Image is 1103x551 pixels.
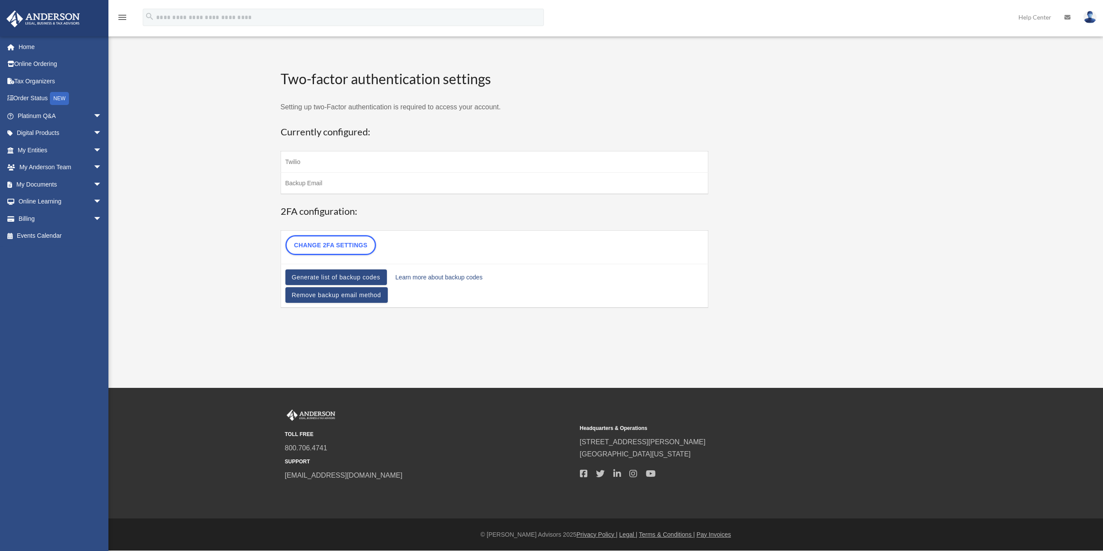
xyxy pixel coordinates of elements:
[285,287,388,303] a: Remove backup email method
[285,235,376,255] a: Change 2FA settings
[93,107,111,125] span: arrow_drop_down
[285,472,403,479] a: [EMAIL_ADDRESS][DOMAIN_NAME]
[50,92,69,105] div: NEW
[6,159,115,176] a: My Anderson Teamarrow_drop_down
[281,172,708,194] td: Backup Email
[285,269,387,285] a: Generate list of backup codes
[117,15,128,23] a: menu
[697,531,731,538] a: Pay Invoices
[6,107,115,125] a: Platinum Q&Aarrow_drop_down
[6,210,115,227] a: Billingarrow_drop_down
[93,193,111,211] span: arrow_drop_down
[576,531,618,538] a: Privacy Policy |
[580,438,706,446] a: [STREET_ADDRESS][PERSON_NAME]
[93,210,111,228] span: arrow_drop_down
[619,531,638,538] a: Legal |
[281,151,708,172] td: Twilio
[281,69,709,89] h2: Two-factor authentication settings
[6,141,115,159] a: My Entitiesarrow_drop_down
[281,101,709,113] p: Setting up two-Factor authentication is required to access your account.
[93,159,111,177] span: arrow_drop_down
[285,410,337,421] img: Anderson Advisors Platinum Portal
[93,141,111,159] span: arrow_drop_down
[285,457,574,466] small: SUPPORT
[580,450,691,458] a: [GEOGRAPHIC_DATA][US_STATE]
[6,227,115,245] a: Events Calendar
[145,12,154,21] i: search
[281,125,709,139] h3: Currently configured:
[281,205,709,218] h3: 2FA configuration:
[108,529,1103,540] div: © [PERSON_NAME] Advisors 2025
[117,12,128,23] i: menu
[1083,11,1096,23] img: User Pic
[6,72,115,90] a: Tax Organizers
[285,430,574,439] small: TOLL FREE
[6,176,115,193] a: My Documentsarrow_drop_down
[4,10,82,27] img: Anderson Advisors Platinum Portal
[6,56,115,73] a: Online Ordering
[285,444,327,452] a: 800.706.4741
[93,176,111,194] span: arrow_drop_down
[6,125,115,142] a: Digital Productsarrow_drop_down
[6,90,115,108] a: Order StatusNEW
[6,193,115,210] a: Online Learningarrow_drop_down
[580,424,869,433] small: Headquarters & Operations
[396,271,483,283] a: Learn more about backup codes
[6,38,115,56] a: Home
[639,531,695,538] a: Terms & Conditions |
[93,125,111,142] span: arrow_drop_down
